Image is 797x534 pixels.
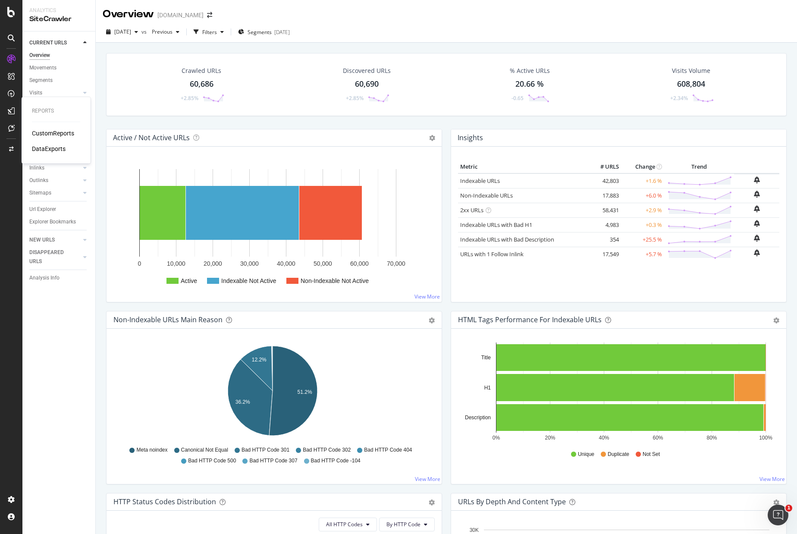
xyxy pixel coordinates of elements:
div: bell-plus [754,235,760,242]
div: CURRENT URLS [29,38,67,47]
span: Bad HTTP Code 301 [242,446,289,454]
span: Bad HTTP Code 302 [303,446,351,454]
button: By HTTP Code [379,518,435,531]
td: +5.7 % [621,247,664,261]
div: HTTP Status Codes Distribution [113,497,216,506]
div: Analytics [29,7,88,14]
div: Explorer Bookmarks [29,217,76,226]
div: 608,804 [677,79,705,90]
div: gear [429,499,435,506]
i: Options [429,135,435,141]
text: 40,000 [277,260,295,267]
span: All HTTP Codes [326,521,363,528]
a: Segments [29,76,89,85]
a: Indexable URLs with Bad Description [460,236,554,243]
a: Visits [29,88,81,97]
td: 17,883 [587,188,621,203]
text: Title [481,355,491,361]
text: 40% [599,435,609,441]
div: gear [429,317,435,324]
a: Explorer Bookmarks [29,217,89,226]
text: 10,000 [167,260,185,267]
a: URLs with 1 Follow Inlink [460,250,524,258]
th: # URLS [587,160,621,173]
th: Metric [458,160,587,173]
div: 20.66 % [515,79,544,90]
button: Segments[DATE] [235,25,293,39]
iframe: Intercom live chat [768,505,788,525]
text: 20% [545,435,555,441]
div: -0.65 [511,94,524,102]
text: Non-Indexable Not Active [301,277,369,284]
div: Crawled URLs [182,66,221,75]
span: Bad HTTP Code -104 [311,457,361,465]
a: View More [759,475,785,483]
div: Segments [29,76,53,85]
a: Indexable URLs with Bad H1 [460,221,532,229]
text: 70,000 [387,260,405,267]
div: gear [773,317,779,324]
div: A chart. [458,342,775,443]
div: Filters [202,28,217,36]
span: Bad HTTP Code 307 [249,457,297,465]
td: 42,803 [587,173,621,188]
span: Bad HTTP Code 404 [364,446,412,454]
div: DISAPPEARED URLS [29,248,73,266]
span: Meta noindex [136,446,167,454]
span: Previous [148,28,173,35]
th: Change [621,160,664,173]
div: bell-plus [754,249,760,256]
text: H1 [484,385,491,391]
a: Url Explorer [29,205,89,214]
a: Sitemaps [29,188,81,198]
td: +2.9 % [621,203,664,217]
th: Trend [664,160,734,173]
div: Visits [29,88,42,97]
div: A chart. [113,342,431,443]
div: Movements [29,63,56,72]
td: 17,549 [587,247,621,261]
div: +2.85% [181,94,198,102]
div: A chart. [113,160,435,295]
td: +6.0 % [621,188,664,203]
text: 0 [138,260,141,267]
div: SiteCrawler [29,14,88,24]
a: CURRENT URLS [29,38,81,47]
div: % Active URLs [510,66,550,75]
a: Outlinks [29,176,81,185]
div: Inlinks [29,163,44,173]
text: 51.2% [298,389,312,395]
div: Overview [29,51,50,60]
div: Url Explorer [29,205,56,214]
div: [DATE] [274,28,290,36]
td: +25.5 % [621,232,664,247]
div: arrow-right-arrow-left [207,12,212,18]
span: Not Set [643,451,660,458]
div: Visits Volume [672,66,710,75]
a: 2xx URLs [460,206,483,214]
h4: Insights [458,132,483,144]
span: Canonical Not Equal [181,446,228,454]
text: 100% [759,435,772,441]
button: All HTTP Codes [319,518,377,531]
div: Reports [32,107,80,115]
div: bell-plus [754,205,760,212]
a: Movements [29,63,89,72]
div: Outlinks [29,176,48,185]
td: 58,431 [587,203,621,217]
td: 4,983 [587,217,621,232]
div: +2.34% [670,94,688,102]
a: NEW URLS [29,236,81,245]
a: Inlinks [29,163,81,173]
text: 60% [653,435,663,441]
div: Sitemaps [29,188,51,198]
a: DataExports [32,144,66,153]
div: bell-plus [754,176,760,183]
button: [DATE] [103,25,141,39]
a: View More [414,293,440,300]
div: bell-plus [754,191,760,198]
a: CustomReports [32,129,74,138]
h4: Active / Not Active URLs [113,132,190,144]
span: Segments [248,28,272,36]
div: 60,686 [190,79,213,90]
